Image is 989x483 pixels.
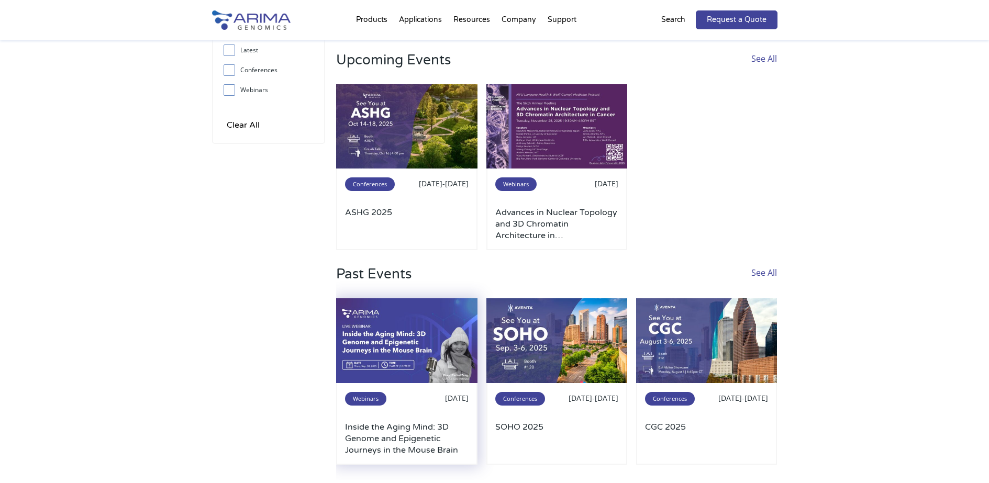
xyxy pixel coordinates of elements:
[336,84,477,169] img: ashg-2025-500x300.jpg
[645,421,769,456] a: CGC 2025
[495,207,619,241] a: Advances in Nuclear Topology and 3D Chromatin Architecture in [MEDICAL_DATA]
[751,266,777,298] a: See All
[718,393,768,403] span: [DATE]-[DATE]
[645,392,695,406] span: Conferences
[336,52,451,84] h3: Upcoming Events
[224,62,314,78] label: Conferences
[495,392,545,406] span: Conferences
[224,118,263,132] input: Clear All
[636,298,777,383] img: CGC-2025-500x300.jpg
[336,298,477,383] img: Use-This-For-Webinar-Images-2-500x300.jpg
[595,178,618,188] span: [DATE]
[224,82,314,98] label: Webinars
[345,421,469,456] a: Inside the Aging Mind: 3D Genome and Epigenetic Journeys in the Mouse Brain
[212,10,291,30] img: Arima-Genomics-logo
[345,207,469,241] a: ASHG 2025
[495,177,537,191] span: Webinars
[345,177,395,191] span: Conferences
[224,42,314,58] label: Latest
[661,13,685,27] p: Search
[486,84,628,169] img: NYU-X-Post-No-Agenda-500x300.jpg
[569,393,618,403] span: [DATE]-[DATE]
[336,266,412,298] h3: Past Events
[495,421,619,456] a: SOHO 2025
[486,298,628,383] img: SOHO-2025-500x300.jpg
[419,178,469,188] span: [DATE]-[DATE]
[696,10,777,29] a: Request a Quote
[751,52,777,84] a: See All
[445,393,469,403] span: [DATE]
[345,392,386,406] span: Webinars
